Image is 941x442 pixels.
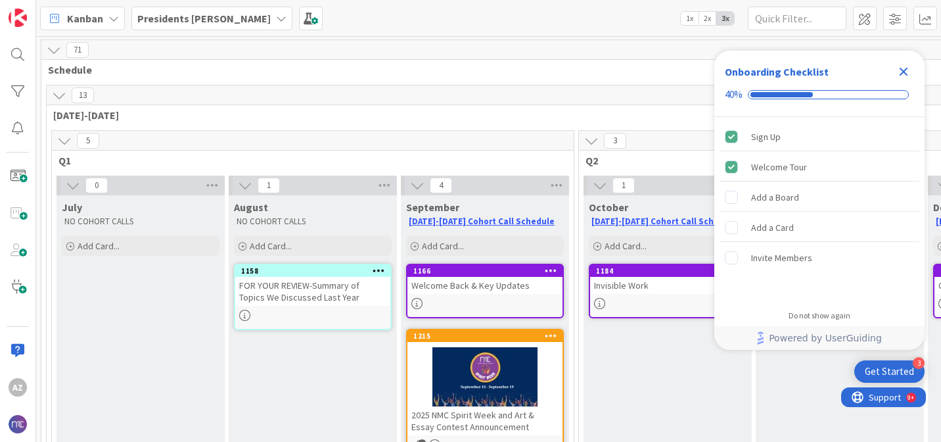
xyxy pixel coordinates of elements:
[605,240,647,252] span: Add Card...
[699,12,716,25] span: 2x
[58,154,557,167] span: Q1
[589,201,628,214] span: October
[748,7,846,30] input: Quick Filter...
[85,178,108,193] span: 0
[9,378,27,397] div: AZ
[716,12,734,25] span: 3x
[596,266,745,276] div: 1184
[62,201,82,214] span: July
[854,360,925,383] div: Open Get Started checklist, remaining modules: 3
[407,265,562,294] div: 1166Welcome Back & Key Updates
[137,12,271,25] b: Presidents [PERSON_NAME]
[589,264,746,318] a: 1184Invisible Work
[235,265,390,306] div: 1158FOR YOUR REVIEW-Summary of Topics We Discussed Last Year
[604,133,626,149] span: 3
[406,201,459,214] span: September
[720,243,919,272] div: Invite Members is incomplete.
[720,213,919,242] div: Add a Card is incomplete.
[590,265,745,277] div: 1184
[413,331,562,341] div: 1215
[64,216,217,227] p: NO COHORT CALLS
[913,357,925,369] div: 3
[590,265,745,294] div: 1184Invisible Work
[725,89,914,101] div: Checklist progress: 40%
[407,265,562,277] div: 1166
[681,12,699,25] span: 1x
[893,61,914,82] div: Close Checklist
[235,265,390,277] div: 1158
[72,87,94,103] span: 13
[9,415,27,433] img: avatar
[725,89,743,101] div: 40%
[751,159,807,175] div: Welcome Tour
[751,220,794,235] div: Add a Card
[407,406,562,435] div: 2025 NMC Spirit Week and Art & Essay Contest Announcement
[77,133,99,149] span: 5
[67,11,103,26] span: Kanban
[422,240,464,252] span: Add Card...
[250,240,292,252] span: Add Card...
[725,64,829,80] div: Onboarding Checklist
[409,216,555,227] a: [DATE]-[DATE] Cohort Call Schedule
[407,330,562,435] div: 12152025 NMC Spirit Week and Art & Essay Contest Announcement
[78,240,120,252] span: Add Card...
[28,2,60,18] span: Support
[241,266,390,276] div: 1158
[430,178,452,193] span: 4
[66,5,73,16] div: 9+
[612,178,635,193] span: 1
[751,129,781,145] div: Sign Up
[413,266,562,276] div: 1166
[235,277,390,306] div: FOR YOUR REVIEW-Summary of Topics We Discussed Last Year
[590,277,745,294] div: Invisible Work
[751,250,812,266] div: Invite Members
[407,330,562,342] div: 1215
[714,326,925,350] div: Footer
[66,42,89,58] span: 71
[720,122,919,151] div: Sign Up is complete.
[789,310,850,321] div: Do not show again
[234,264,392,330] a: 1158FOR YOUR REVIEW-Summary of Topics We Discussed Last Year
[720,183,919,212] div: Add a Board is incomplete.
[407,277,562,294] div: Welcome Back & Key Updates
[237,216,389,227] p: NO COHORT CALLS
[720,153,919,182] div: Welcome Tour is complete.
[591,216,737,227] a: [DATE]-[DATE] Cohort Call Schedule
[721,326,918,350] a: Powered by UserGuiding
[714,51,925,350] div: Checklist Container
[751,189,799,205] div: Add a Board
[9,9,27,27] img: Visit kanbanzone.com
[406,264,564,318] a: 1166Welcome Back & Key Updates
[769,330,882,346] span: Powered by UserGuiding
[714,117,925,302] div: Checklist items
[865,365,914,378] div: Get Started
[234,201,268,214] span: August
[258,178,280,193] span: 1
